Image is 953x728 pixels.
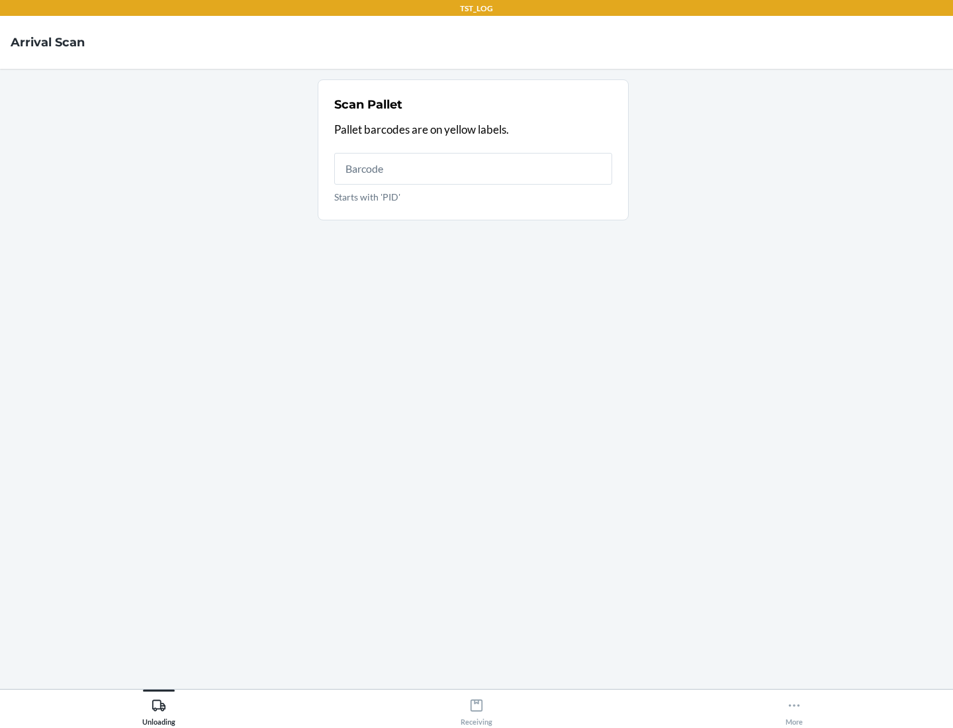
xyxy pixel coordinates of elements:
button: More [635,690,953,726]
button: Receiving [318,690,635,726]
h4: Arrival Scan [11,34,85,51]
p: Pallet barcodes are on yellow labels. [334,121,612,138]
h2: Scan Pallet [334,96,402,113]
p: TST_LOG [460,3,493,15]
input: Starts with 'PID' [334,153,612,185]
div: Unloading [142,693,175,726]
p: Starts with 'PID' [334,190,612,204]
div: Receiving [461,693,492,726]
div: More [786,693,803,726]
